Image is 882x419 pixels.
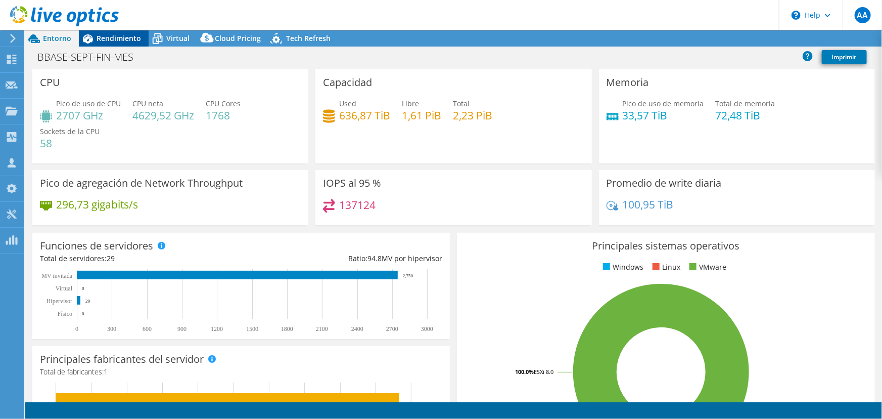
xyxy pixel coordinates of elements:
[58,310,72,317] tspan: Físico
[85,299,90,304] text: 29
[855,7,871,23] span: AA
[40,354,204,365] h3: Principales fabricantes del servidor
[607,178,722,189] h3: Promedio de write diaria
[56,285,73,292] text: Virtual
[453,110,492,121] h4: 2,23 PiB
[323,77,372,88] h3: Capacidad
[104,367,108,376] span: 1
[339,110,390,121] h4: 636,87 TiB
[132,99,163,108] span: CPU neta
[351,325,363,332] text: 2400
[600,262,643,273] li: Windows
[316,325,328,332] text: 2100
[43,33,71,43] span: Entorno
[206,99,241,108] span: CPU Cores
[339,99,356,108] span: Used
[132,110,194,121] h4: 4629,52 GHz
[716,110,775,121] h4: 72,48 TiB
[607,77,649,88] h3: Memoria
[534,368,553,375] tspan: ESXi 8.0
[40,178,243,189] h3: Pico de agregación de Network Throughput
[465,240,867,252] h3: Principales sistemas operativos
[792,11,801,20] svg: \n
[339,199,376,211] h4: 137124
[687,262,726,273] li: VMware
[650,262,680,273] li: Linux
[40,127,100,136] span: Sockets de la CPU
[623,110,704,121] h4: 33,57 TiB
[367,254,382,263] span: 94.8
[623,199,674,210] h4: 100,95 TiB
[33,52,149,63] h1: BBASE-SEPT-FIN-MES
[75,325,78,332] text: 0
[56,110,121,121] h4: 2707 GHz
[206,110,241,121] h4: 1768
[402,110,441,121] h4: 1,61 PiB
[211,325,223,332] text: 1200
[40,138,100,149] h4: 58
[56,199,138,210] h4: 296,73 gigabits/s
[515,368,534,375] tspan: 100.0%
[82,311,84,316] text: 0
[403,273,413,278] text: 2,750
[82,286,84,291] text: 0
[97,33,141,43] span: Rendimiento
[716,99,775,108] span: Total de memoria
[47,298,72,305] text: Hipervisor
[166,33,190,43] span: Virtual
[421,325,433,332] text: 3000
[215,33,261,43] span: Cloud Pricing
[40,77,60,88] h3: CPU
[402,99,419,108] span: Libre
[281,325,293,332] text: 1800
[453,99,470,108] span: Total
[143,325,152,332] text: 600
[41,272,72,279] text: MV invitada
[386,325,398,332] text: 2700
[40,253,241,264] div: Total de servidores:
[107,325,116,332] text: 300
[246,325,258,332] text: 1500
[40,240,153,252] h3: Funciones de servidores
[822,50,867,64] a: Imprimir
[177,325,187,332] text: 900
[241,253,442,264] div: Ratio: MV por hipervisor
[107,254,115,263] span: 29
[323,178,381,189] h3: IOPS al 95 %
[56,99,121,108] span: Pico de uso de CPU
[40,366,442,378] h4: Total de fabricantes:
[286,33,331,43] span: Tech Refresh
[623,99,704,108] span: Pico de uso de memoria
